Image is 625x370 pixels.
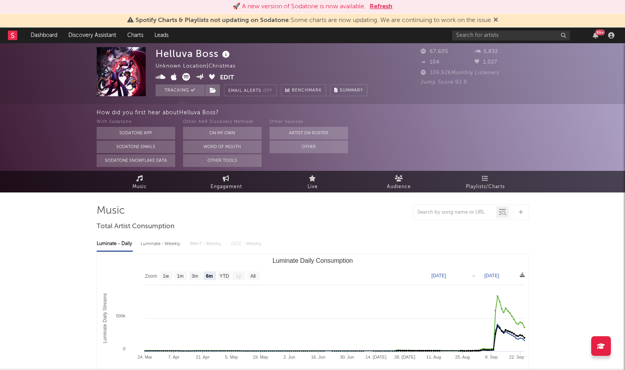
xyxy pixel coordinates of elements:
text: 1w [163,273,169,279]
button: Email AlertsOff [224,84,277,96]
span: 5,832 [475,49,498,54]
button: Sodatone Snowflake Data [97,154,175,167]
input: Search by song name or URL [413,209,496,216]
span: Summary [340,88,363,93]
text: 2. Jun [283,355,295,359]
input: Search for artists [452,31,570,40]
button: Sodatone Emails [97,141,175,153]
text: 28. [DATE] [394,355,415,359]
text: YTD [219,273,229,279]
button: Edit [220,73,234,83]
button: 99+ [593,32,598,38]
div: Luminate - Daily [97,237,133,251]
span: Music [132,182,147,192]
div: 🚀 A new version of Sodatone is now available. [233,2,366,11]
em: Off [263,89,273,93]
span: Jump Score: 92.8 [421,80,467,85]
span: 1,027 [475,60,497,65]
text: 24. Mar [137,355,152,359]
span: Engagement [211,182,242,192]
div: 99 + [595,29,605,35]
a: Engagement [183,171,269,192]
span: Playlists/Charts [466,182,505,192]
text: 7. Apr [168,355,180,359]
button: On My Own [183,127,262,139]
text: All [250,273,255,279]
button: Sodatone App [97,127,175,139]
div: Other A&R Discovery Methods [183,117,262,127]
div: With Sodatone [97,117,175,127]
span: 67,605 [421,49,448,54]
text: 21. Apr [196,355,209,359]
text: 3m [191,273,198,279]
text: 1m [177,273,183,279]
text: 1y [236,273,241,279]
text: → [471,273,476,278]
button: Summary [330,84,367,96]
span: Audience [387,182,411,192]
a: Playlists/Charts [442,171,529,192]
span: : Some charts are now updating. We are continuing to work on the issue [136,17,491,24]
span: 104 [421,60,440,65]
a: Discovery Assistant [63,27,122,43]
button: Refresh [370,2,392,11]
text: 19. May [253,355,268,359]
div: Unknown Location | Christmas [156,62,245,71]
a: Leads [149,27,174,43]
button: Tracking [156,84,205,96]
span: Spotify Charts & Playlists not updating on Sodatone [136,17,289,24]
button: Other [269,141,348,153]
text: [DATE] [484,273,499,278]
text: 22. Sep [509,355,524,359]
text: 30. Jun [340,355,354,359]
text: 11. Aug [426,355,441,359]
span: Benchmark [292,86,322,95]
button: Artist on Roster [269,127,348,139]
text: [DATE] [431,273,446,278]
span: Total Artist Consumption [97,222,174,231]
text: 6m [206,273,213,279]
text: Luminate Daily Streams [102,293,108,343]
div: Other Sources [269,117,348,127]
text: Zoom [145,273,157,279]
text: 5. May [225,355,238,359]
text: 14. [DATE] [365,355,386,359]
text: 16. Jun [311,355,325,359]
text: Luminate Daily Consumption [272,257,353,264]
text: 8. Sep [485,355,498,359]
text: 0 [123,346,125,351]
div: Luminate - Weekly [141,237,182,251]
button: Other Tools [183,154,262,167]
text: 25. Aug [455,355,469,359]
a: Benchmark [281,84,326,96]
a: Music [97,171,183,192]
span: Live [308,182,318,192]
div: Helluva Boss [156,47,232,60]
a: Live [269,171,356,192]
button: Word Of Mouth [183,141,262,153]
span: Dismiss [493,17,498,24]
a: Audience [356,171,442,192]
span: 339,926 Monthly Listeners [421,70,499,75]
a: Dashboard [25,27,63,43]
text: 500k [116,313,125,318]
a: Charts [122,27,149,43]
